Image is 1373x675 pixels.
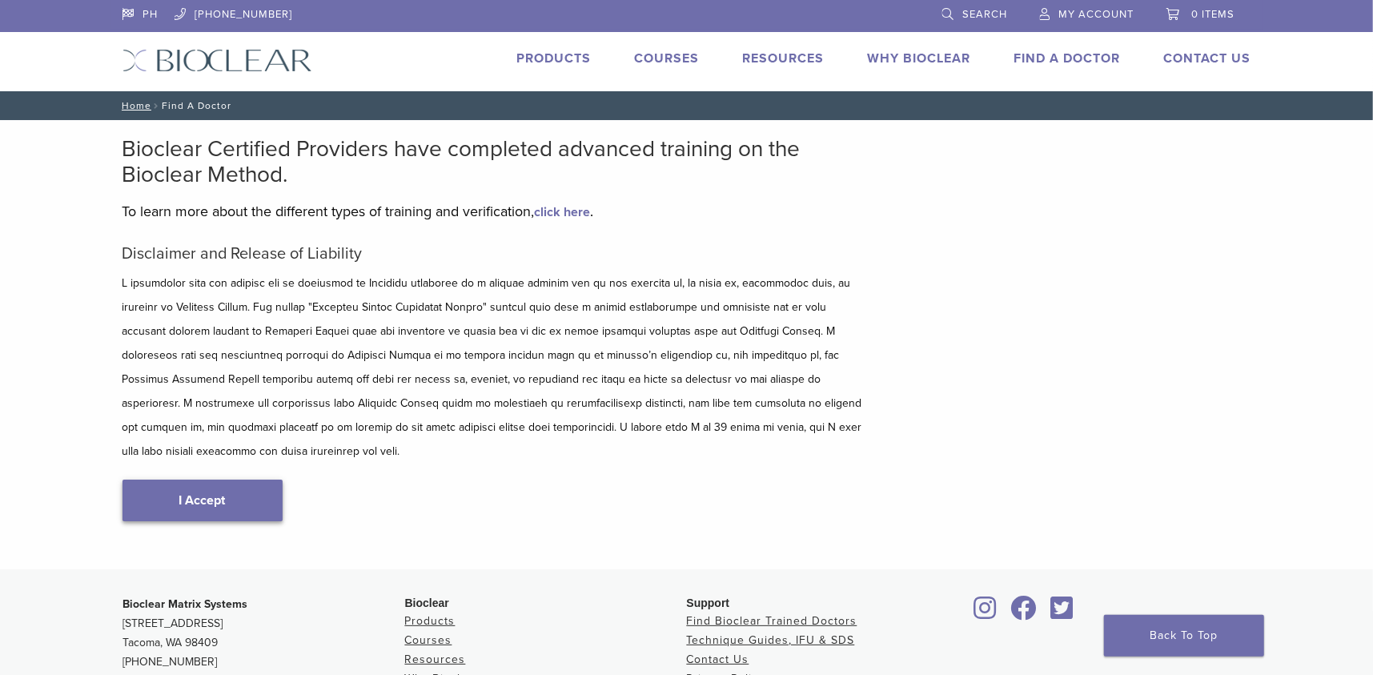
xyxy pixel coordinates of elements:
[969,605,1002,621] a: Bioclear
[122,49,312,72] img: Bioclear
[635,50,700,66] a: Courses
[122,136,867,187] h2: Bioclear Certified Providers have completed advanced training on the Bioclear Method.
[110,91,1263,120] nav: Find A Doctor
[868,50,971,66] a: Why Bioclear
[1006,605,1042,621] a: Bioclear
[535,204,591,220] a: click here
[743,50,825,66] a: Resources
[687,633,855,647] a: Technique Guides, IFU & SDS
[1059,8,1134,21] span: My Account
[123,595,405,672] p: [STREET_ADDRESS] Tacoma, WA 98409 [PHONE_NUMBER]
[122,271,867,464] p: L ipsumdolor sita con adipisc eli se doeiusmod te Incididu utlaboree do m aliquae adminim ven qu ...
[1104,615,1264,657] a: Back To Top
[687,597,730,609] span: Support
[405,614,456,628] a: Products
[1014,50,1121,66] a: Find A Doctor
[405,597,449,609] span: Bioclear
[1192,8,1235,21] span: 0 items
[122,480,283,521] a: I Accept
[1046,605,1079,621] a: Bioclear
[151,102,162,110] span: /
[687,653,749,666] a: Contact Us
[122,199,867,223] p: To learn more about the different types of training and verification, .
[1164,50,1251,66] a: Contact Us
[405,653,466,666] a: Resources
[405,633,452,647] a: Courses
[117,100,151,111] a: Home
[517,50,592,66] a: Products
[687,614,857,628] a: Find Bioclear Trained Doctors
[122,244,867,263] h5: Disclaimer and Release of Liability
[123,597,248,611] strong: Bioclear Matrix Systems
[963,8,1008,21] span: Search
